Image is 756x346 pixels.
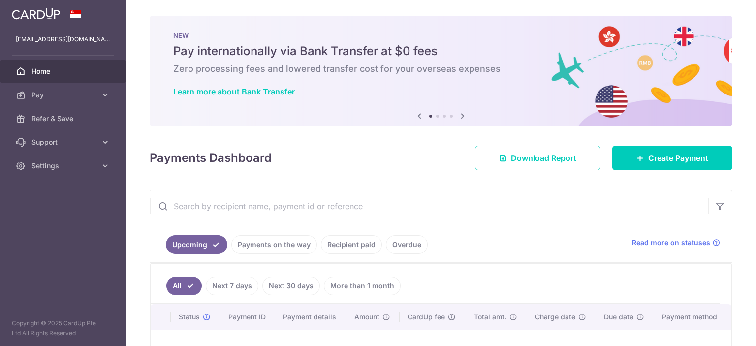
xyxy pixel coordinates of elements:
[173,87,295,96] a: Learn more about Bank Transfer
[632,238,710,248] span: Read more on statuses
[535,312,575,322] span: Charge date
[173,31,709,39] p: NEW
[275,304,346,330] th: Payment details
[220,304,276,330] th: Payment ID
[604,312,633,322] span: Due date
[632,238,720,248] a: Read more on statuses
[166,277,202,295] a: All
[386,235,428,254] a: Overdue
[31,90,96,100] span: Pay
[150,149,272,167] h4: Payments Dashboard
[511,152,576,164] span: Download Report
[12,8,60,20] img: CardUp
[262,277,320,295] a: Next 30 days
[150,190,708,222] input: Search by recipient name, payment id or reference
[31,66,96,76] span: Home
[31,114,96,124] span: Refer & Save
[474,312,506,322] span: Total amt.
[408,312,445,322] span: CardUp fee
[166,235,227,254] a: Upcoming
[31,137,96,147] span: Support
[354,312,379,322] span: Amount
[173,43,709,59] h5: Pay internationally via Bank Transfer at $0 fees
[206,277,258,295] a: Next 7 days
[475,146,600,170] a: Download Report
[173,63,709,75] h6: Zero processing fees and lowered transfer cost for your overseas expenses
[231,235,317,254] a: Payments on the way
[612,146,732,170] a: Create Payment
[179,312,200,322] span: Status
[321,235,382,254] a: Recipient paid
[16,34,110,44] p: [EMAIL_ADDRESS][DOMAIN_NAME]
[324,277,401,295] a: More than 1 month
[150,16,732,126] img: Bank transfer banner
[648,152,708,164] span: Create Payment
[654,304,731,330] th: Payment method
[31,161,96,171] span: Settings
